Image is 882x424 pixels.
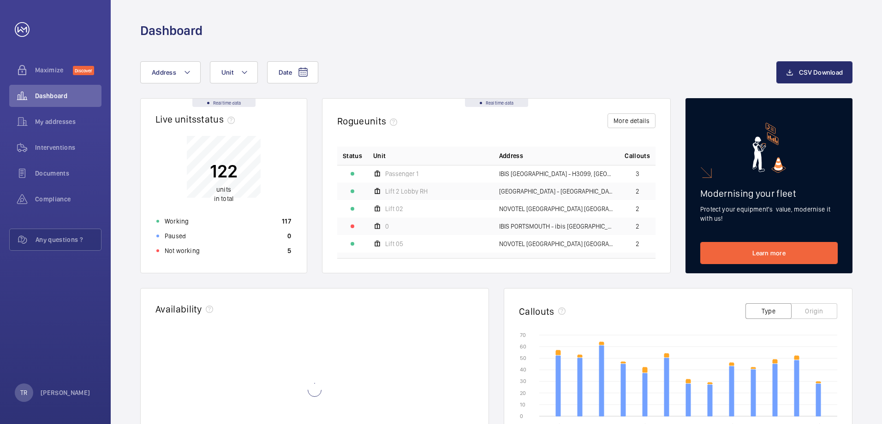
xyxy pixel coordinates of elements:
text: 60 [520,343,526,350]
p: 117 [282,217,291,226]
text: 10 [520,401,525,408]
span: CSV Download [799,69,843,76]
img: marketing-card.svg [752,123,786,173]
span: status [197,113,238,125]
p: Status [343,151,362,160]
text: 20 [520,390,526,396]
p: Not working [165,246,200,255]
p: TR [20,388,27,397]
span: Unit [221,69,233,76]
span: Documents [35,169,101,178]
span: units [364,115,401,127]
span: Lift 02 [385,206,403,212]
button: More details [608,113,656,128]
span: 2 [636,223,639,230]
h1: Dashboard [140,22,203,39]
button: Address [140,61,201,83]
span: Maximize [35,65,73,75]
button: CSV Download [776,61,852,83]
p: 0 [287,231,291,241]
span: Lift 2 Lobby RH [385,188,428,194]
span: Any questions ? [36,235,101,244]
span: IBIS PORTSMOUTH - ibis [GEOGRAPHIC_DATA] [499,223,614,230]
text: 50 [520,355,526,361]
span: Discover [73,66,94,75]
span: 2 [636,206,639,212]
h2: Modernising your fleet [700,188,838,199]
span: 3 [636,171,639,177]
text: 0 [520,413,523,419]
p: 122 [210,159,238,183]
button: Date [267,61,318,83]
p: Working [165,217,189,226]
span: Address [499,151,523,160]
h2: Availability [155,303,202,315]
text: 30 [520,378,526,384]
span: Passenger 1 [385,171,418,177]
p: Paused [165,231,186,241]
span: Address [152,69,176,76]
button: Origin [791,303,837,319]
span: NOVOTEL [GEOGRAPHIC_DATA] [GEOGRAPHIC_DATA] - H9057, [GEOGRAPHIC_DATA] [GEOGRAPHIC_DATA], [STREET... [499,241,614,247]
span: NOVOTEL [GEOGRAPHIC_DATA] [GEOGRAPHIC_DATA] - H9057, [GEOGRAPHIC_DATA] [GEOGRAPHIC_DATA], [STREET... [499,206,614,212]
button: Type [745,303,792,319]
h2: Rogue [337,115,401,127]
button: Unit [210,61,258,83]
span: Callouts [625,151,650,160]
span: units [216,186,231,193]
p: [PERSON_NAME] [41,388,90,397]
span: Dashboard [35,91,101,100]
h2: Callouts [519,306,554,317]
span: My addresses [35,117,101,126]
h2: Live units [155,113,238,125]
div: Real time data [192,99,256,107]
span: [GEOGRAPHIC_DATA] - [GEOGRAPHIC_DATA] [499,188,614,194]
span: 2 [636,241,639,247]
span: Compliance [35,194,101,204]
text: 70 [520,332,526,338]
text: 40 [520,366,526,373]
p: 5 [287,246,291,255]
span: Lift 05 [385,241,403,247]
span: IBIS [GEOGRAPHIC_DATA] - H3099, [GEOGRAPHIC_DATA], [STREET_ADDRESS] [499,171,614,177]
span: Unit [373,151,386,160]
p: Protect your equipment's value, modernise it with us! [700,205,838,223]
div: Real time data [465,99,528,107]
p: in total [210,185,238,203]
span: Interventions [35,143,101,152]
span: 2 [636,188,639,194]
span: Date [279,69,292,76]
a: Learn more [700,242,838,264]
span: 0 [385,223,389,230]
